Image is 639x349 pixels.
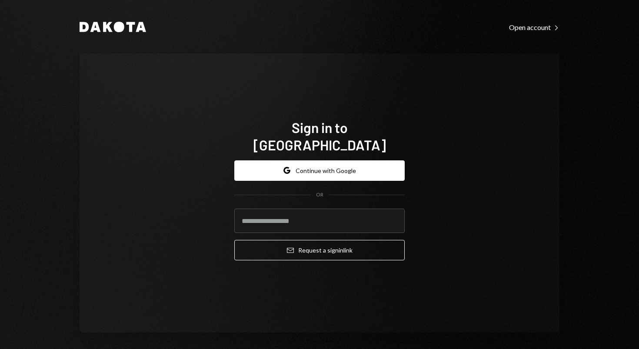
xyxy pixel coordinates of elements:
[509,23,559,32] div: Open account
[234,240,405,260] button: Request a signinlink
[509,22,559,32] a: Open account
[234,160,405,181] button: Continue with Google
[316,191,323,199] div: OR
[234,119,405,153] h1: Sign in to [GEOGRAPHIC_DATA]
